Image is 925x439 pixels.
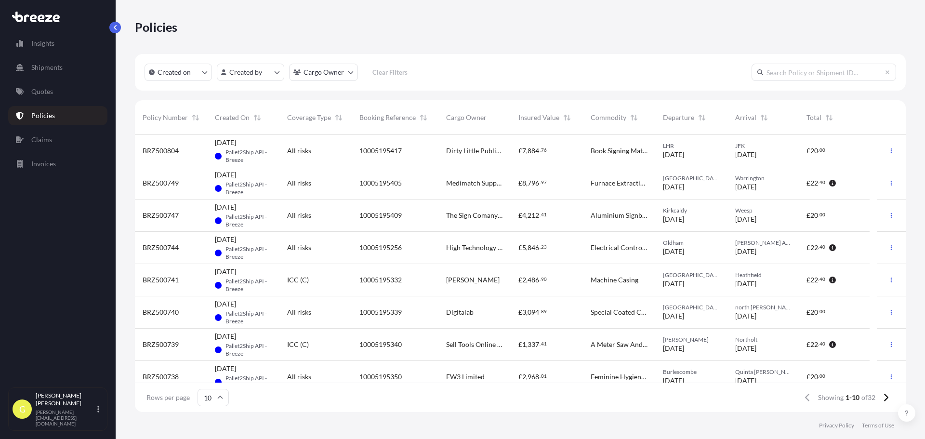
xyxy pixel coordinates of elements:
[540,310,541,313] span: .
[446,146,503,156] span: Dirty Little Publishers LTD
[735,207,791,214] span: Weesp
[663,214,684,224] span: [DATE]
[225,213,272,228] span: Pallet2Ship API - Breeze
[818,213,819,216] span: .
[528,373,539,380] span: 968
[591,178,647,188] span: Furnace Extraction Unit
[818,342,819,346] span: .
[528,341,539,348] span: 337
[8,34,107,53] a: Insights
[735,368,791,376] span: Quinta [PERSON_NAME]
[758,112,770,123] button: Sort
[528,277,539,283] span: 486
[215,170,236,180] span: [DATE]
[518,212,522,219] span: £
[663,344,684,353] span: [DATE]
[135,19,178,35] p: Policies
[810,341,818,348] span: 22
[8,130,107,149] a: Claims
[446,113,487,122] span: Cargo Owner
[31,63,63,72] p: Shipments
[818,181,819,184] span: .
[522,373,526,380] span: 2
[663,376,684,386] span: [DATE]
[143,275,179,285] span: BRZ500741
[289,64,358,81] button: cargoOwner Filter options
[663,239,720,247] span: Oldham
[540,148,541,152] span: .
[518,180,522,186] span: £
[819,374,825,378] span: 00
[735,214,756,224] span: [DATE]
[735,279,756,289] span: [DATE]
[522,309,526,316] span: 3
[215,138,236,147] span: [DATE]
[225,310,272,325] span: Pallet2Ship API - Breeze
[287,146,311,156] span: All risks
[143,340,179,349] span: BRZ500739
[540,374,541,378] span: .
[446,307,474,317] span: Digitalab
[663,368,720,376] span: Burlescombe
[8,58,107,77] a: Shipments
[819,310,825,313] span: 00
[359,211,402,220] span: 10005195409
[591,307,647,317] span: Special Coated Cardboard For Manufacturing Photo Albums
[143,307,179,317] span: BRZ500740
[810,373,818,380] span: 20
[528,212,539,219] span: 212
[735,376,756,386] span: [DATE]
[810,309,818,316] span: 20
[526,277,528,283] span: ,
[145,64,212,81] button: createdOn Filter options
[526,147,528,154] span: ,
[823,112,835,123] button: Sort
[541,310,547,313] span: 89
[819,422,854,429] a: Privacy Policy
[225,181,272,196] span: Pallet2Ship API - Breeze
[518,147,522,154] span: £
[287,340,309,349] span: ICC (C)
[372,67,408,77] p: Clear Filters
[143,146,179,156] span: BRZ500804
[225,342,272,358] span: Pallet2Ship API - Breeze
[146,393,190,402] span: Rows per page
[359,340,402,349] span: 10005195340
[143,178,179,188] span: BRZ500749
[806,180,810,186] span: £
[36,409,95,426] p: [PERSON_NAME][EMAIL_ADDRESS][DOMAIN_NAME]
[8,154,107,173] a: Invoices
[540,181,541,184] span: .
[31,159,56,169] p: Invoices
[862,422,894,429] a: Terms of Use
[518,309,522,316] span: £
[8,106,107,125] a: Policies
[806,373,810,380] span: £
[806,212,810,219] span: £
[143,211,179,220] span: BRZ500747
[735,150,756,160] span: [DATE]
[591,372,647,382] span: Feminine Hygiene Bins
[806,244,810,251] span: £
[810,212,818,219] span: 20
[526,309,528,316] span: ,
[541,148,547,152] span: 76
[19,404,26,414] span: G
[752,64,896,81] input: Search Policy or Shipment ID...
[819,278,825,281] span: 40
[591,275,638,285] span: Machine Casing
[215,276,222,295] span: PA-B
[810,277,818,283] span: 22
[819,213,825,216] span: 00
[541,245,547,249] span: 23
[561,112,573,123] button: Sort
[528,244,539,251] span: 846
[735,182,756,192] span: [DATE]
[663,336,720,344] span: [PERSON_NAME]
[518,373,522,380] span: £
[818,245,819,249] span: .
[663,271,720,279] span: [GEOGRAPHIC_DATA]
[359,275,402,285] span: 10005195332
[522,277,526,283] span: 2
[287,275,309,285] span: ICC (C)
